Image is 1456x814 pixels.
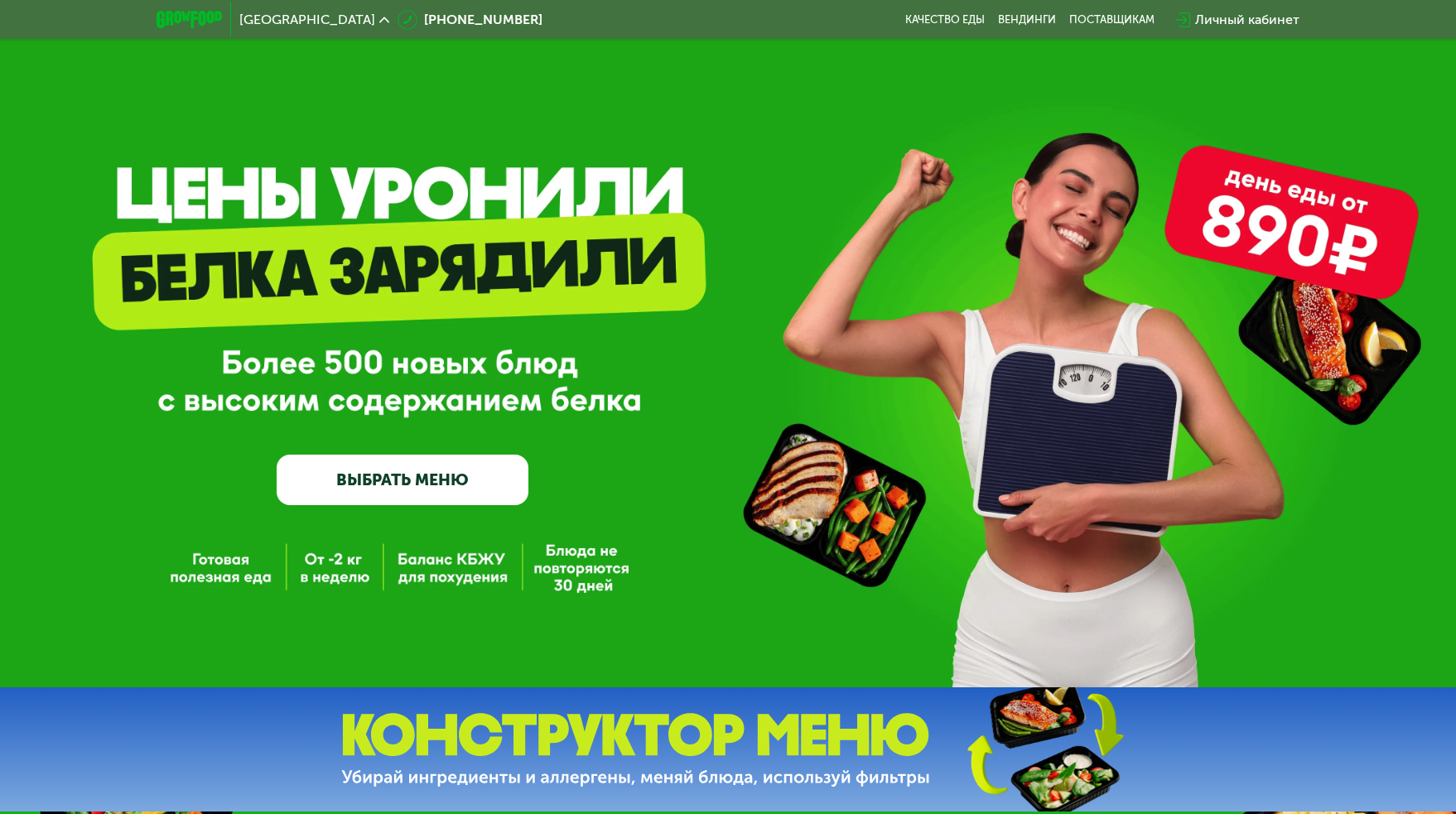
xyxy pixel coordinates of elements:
[905,13,985,26] a: Качество еды
[239,13,375,26] span: [GEOGRAPHIC_DATA]
[398,10,542,30] a: [PHONE_NUMBER]
[277,455,528,505] a: ВЫБРАТЬ МЕНЮ
[1195,10,1299,30] div: Личный кабинет
[998,13,1056,26] a: Вендинги
[1069,13,1155,26] div: поставщикам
